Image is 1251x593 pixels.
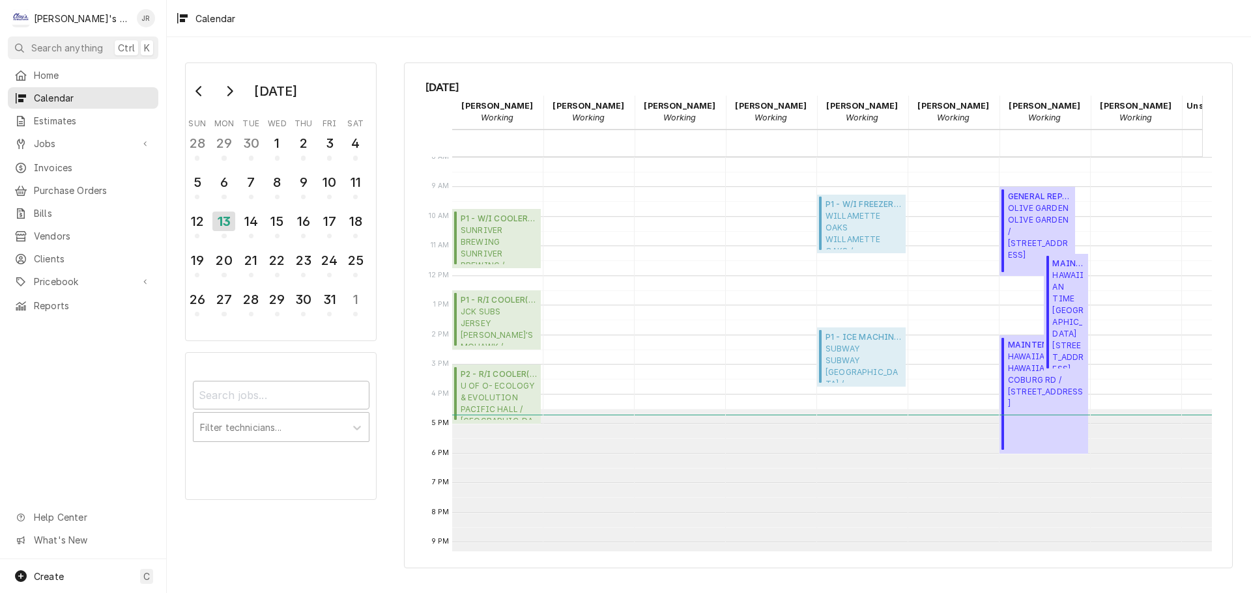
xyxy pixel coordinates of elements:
div: [Service] GENERAL REPAIRS OLIVE GARDEN OLIVE GARDEN / 1077 VALLEY RIVER WAY, EUGENE, OR 97401 ID:... [999,187,1075,276]
div: Calendar Filters [193,369,369,456]
div: 21 [241,251,261,270]
div: P1 - ICE MACHINE(Uninvoiced)SUBWAYSUBWAY [GEOGRAPHIC_DATA] / [STREET_ADDRESS][PERSON_NAME] [817,327,906,387]
em: Working [481,113,513,122]
div: GENERAL REPAIRS(Uninvoiced)OLIVE GARDENOLIVE GARDEN / [STREET_ADDRESS] [999,187,1075,276]
span: U OF O- ECOLOGY & EVOLUTION PACIFIC HALL / [GEOGRAPHIC_DATA][US_STATE] [461,380,537,420]
span: P1 - ICE MACHINE ( Uninvoiced ) [826,331,902,343]
div: 20 [214,251,234,270]
div: [Service] P1 - W/I FREEZER WILLAMETTE OAKS WILLAMETTE OAKS / 455 ALEXANDER LOOP, EUGENE, OR 97401... [817,195,906,254]
span: JCK SUBS JERSEY [PERSON_NAME]'S MOHAWK / [STREET_ADDRESS] [461,306,537,346]
span: 3 PM [428,359,453,369]
div: MAINTENANCE(Uninvoiced)HAWAIIAN TIME[GEOGRAPHIC_DATA][STREET_ADDRESS] [1044,254,1088,372]
span: SUBWAY SUBWAY [GEOGRAPHIC_DATA] / [STREET_ADDRESS][PERSON_NAME] [826,343,902,383]
strong: [PERSON_NAME] [917,101,989,111]
a: Invoices [8,157,158,178]
div: 23 [293,251,313,270]
div: 6 [214,172,234,192]
a: Bills [8,202,158,224]
a: Vendors [8,225,158,247]
div: 29 [214,133,234,153]
div: C [12,9,30,27]
th: Sunday [184,114,210,130]
em: Working [846,113,878,122]
div: 10 [319,172,339,192]
div: 1 [345,290,366,309]
div: Clay's Refrigeration's Avatar [12,9,30,27]
div: 31 [319,290,339,309]
div: 16 [293,212,313,231]
input: Search jobs... [193,381,369,409]
a: Go to Pricebook [8,271,158,292]
div: Joey Brabb - Working [726,96,817,128]
div: 19 [187,251,207,270]
span: Clients [34,252,152,266]
div: Calendar Calendar [404,62,1233,568]
span: K [144,41,150,55]
span: Home [34,68,152,82]
span: P1 - R/I COOLER ( Parts Needed/Research ) [461,294,537,306]
em: Working [663,113,696,122]
a: Estimates [8,110,158,131]
strong: [PERSON_NAME] [553,101,624,111]
span: 12 PM [425,270,453,281]
span: 9 AM [428,181,453,191]
div: 22 [267,251,287,270]
span: 11 AM [427,240,453,251]
th: Wednesday [264,114,290,130]
strong: [PERSON_NAME] [735,101,807,111]
em: Working [755,113,787,122]
span: 1 PM [430,299,453,310]
strong: [PERSON_NAME] [1100,101,1172,111]
a: Go to What's New [8,529,158,551]
div: 28 [241,290,261,309]
th: Monday [210,114,238,130]
div: [Service] P1 - ICE MACHINE SUBWAY SUBWAY HARRISBURG / 305 SMITH ST, HARRISBURG, OR 97446 ID: JOB-... [817,327,906,387]
a: Reports [8,295,158,316]
div: 30 [241,133,261,153]
span: 10 AM [425,211,453,221]
a: Clients [8,248,158,269]
div: 9 [293,172,313,192]
span: Estimates [34,114,152,128]
div: 27 [214,290,234,309]
div: Mikah Levitt-Freimuth - Working [999,96,1091,128]
span: OLIVE GARDEN OLIVE GARDEN / [STREET_ADDRESS] [1008,202,1071,261]
strong: [PERSON_NAME] [461,101,533,111]
div: P1 - W/I COOLER(Customer Needs Estimate)SUNRIVER BREWINGSUNRIVER BREWING / [STREET_ADDRESS] [452,209,541,268]
div: 14 [241,212,261,231]
span: 7 PM [429,477,453,488]
a: Go to Jobs [8,133,158,154]
em: Working [1119,113,1152,122]
div: P1 - R/I COOLER(Parts Needed/Research)JCK SUBSJERSEY [PERSON_NAME]'S MOHAWK / [STREET_ADDRESS] [452,290,541,350]
div: 13 [212,212,235,231]
div: P2 - R/I COOLER(Active)U OF O- ECOLOGY & EVOLUTIONPACIFIC HALL / [GEOGRAPHIC_DATA][US_STATE] [452,365,541,424]
div: 3 [319,133,339,153]
button: Search anythingCtrlK [8,36,158,59]
div: 7 [241,172,261,192]
strong: [PERSON_NAME] [644,101,715,111]
span: 6 PM [428,448,453,458]
span: Invoices [34,161,152,174]
div: 17 [319,212,339,231]
div: [DATE] [250,80,302,102]
a: Purchase Orders [8,180,158,201]
th: Friday [317,114,343,130]
div: Justin Achter - Working [908,96,999,128]
a: Go to Help Center [8,506,158,528]
span: P1 - W/I COOLER ( Customer Needs Estimate ) [461,213,537,225]
div: 5 [187,172,207,192]
span: P1 - W/I FREEZER ( Uninvoiced ) [826,199,902,210]
span: 4 PM [428,389,453,399]
span: [DATE] [425,79,1212,96]
div: 12 [187,212,207,231]
em: Working [937,113,970,122]
span: Reports [34,299,152,312]
span: HAWAIIAN TIME HAWAIIAN TIME COBURG RD / [STREET_ADDRESS] [1008,351,1084,409]
div: Greg Austin - Working [543,96,635,128]
div: 29 [267,290,287,309]
th: Thursday [291,114,317,130]
div: 26 [187,290,207,309]
strong: [PERSON_NAME] [1009,101,1080,111]
span: MAINTENANCE ( Uninvoiced ) [1052,258,1084,269]
a: Home [8,64,158,86]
